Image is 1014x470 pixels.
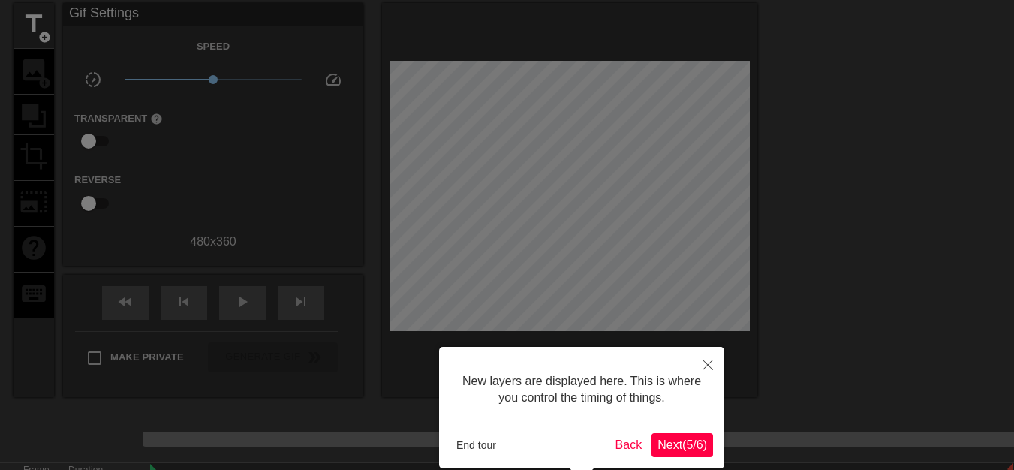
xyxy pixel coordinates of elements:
[651,433,713,457] button: Next
[657,438,707,451] span: Next ( 5 / 6 )
[609,433,648,457] button: Back
[450,358,713,422] div: New layers are displayed here. This is where you control the timing of things.
[691,347,724,381] button: Close
[450,434,502,456] button: End tour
